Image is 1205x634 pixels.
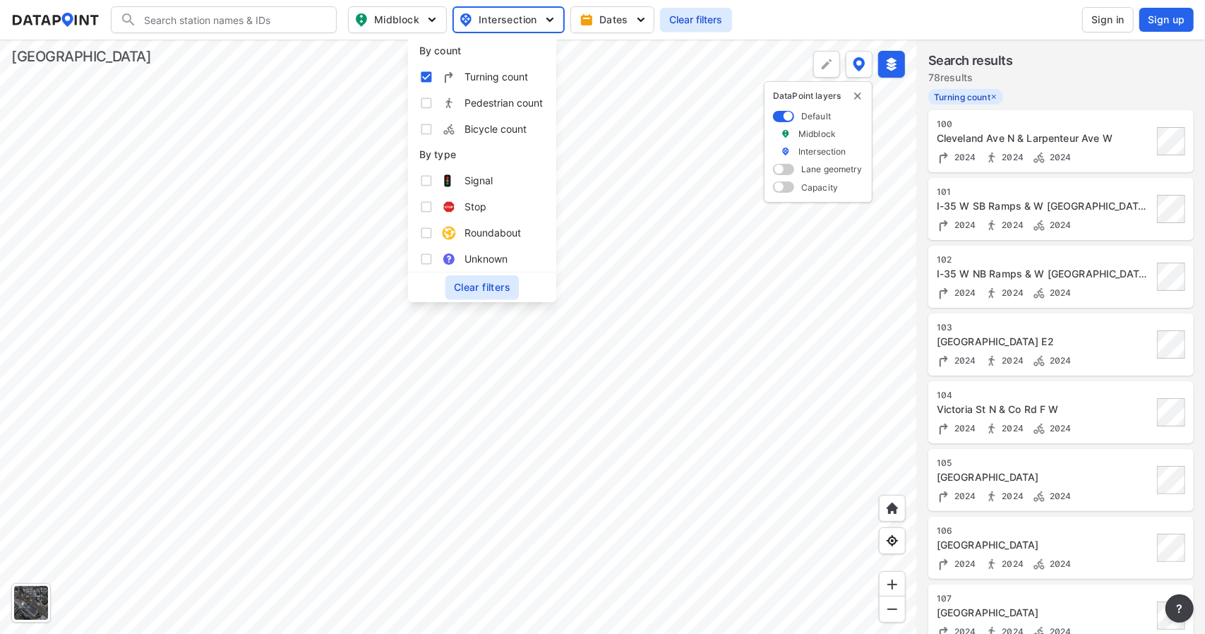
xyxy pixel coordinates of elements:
[951,287,976,298] span: 2024
[1032,354,1046,368] img: Bicycle count
[951,355,976,366] span: 2024
[1079,7,1137,32] a: Sign in
[928,89,1003,104] label: Turning count
[1046,220,1072,230] span: 2024
[852,90,863,102] img: close-external-leyer.3061a1c7.svg
[1046,152,1072,162] span: 2024
[464,251,508,266] span: Unknown
[1046,287,1072,298] span: 2024
[985,286,999,300] img: Pedestrian count
[999,558,1024,569] span: 2024
[937,322,1153,333] div: 103
[937,525,1153,537] div: 106
[464,69,528,84] span: Turning count
[660,8,732,32] button: Clear filters
[11,13,100,27] img: dataPointLogo.9353c09d.svg
[464,225,521,240] span: Roundabout
[354,11,438,28] span: Midblock
[1148,13,1185,27] span: Sign up
[1165,594,1194,623] button: more
[853,57,865,71] img: data-point-layers.37681fc9.svg
[999,287,1024,298] span: 2024
[985,218,999,232] img: Pedestrian count
[999,355,1024,366] span: 2024
[457,11,474,28] img: map_pin_int.54838e6b.svg
[1032,286,1046,300] img: Bicycle count
[801,181,838,193] label: Capacity
[937,421,951,436] img: Turning count
[999,220,1024,230] span: 2024
[937,131,1153,145] div: Cleveland Ave N & Larpenteur Ave W
[1032,557,1046,571] img: Bicycle count
[464,199,486,214] span: Stop
[442,226,456,240] img: Roundabout
[852,90,863,102] button: delete
[937,267,1153,281] div: I-35 W NB Ramps & W County Rd E2
[937,150,951,165] img: Turning count
[937,119,1153,130] div: 100
[813,51,840,78] div: Polygon tool
[951,491,976,501] span: 2024
[452,6,565,33] button: Intersection
[937,218,951,232] img: Turning count
[878,51,905,78] button: External layers
[879,527,906,554] div: View my location
[937,199,1153,213] div: I-35 W SB Ramps & W County Rd E2
[999,423,1024,433] span: 2024
[879,495,906,522] div: Home
[951,558,976,569] span: 2024
[1046,423,1072,433] span: 2024
[781,128,791,140] img: marker_Midblock.5ba75e30.svg
[1137,8,1194,32] a: Sign up
[879,571,906,598] div: Zoom in
[442,200,456,214] img: Stop
[1082,7,1134,32] button: Sign in
[1091,13,1125,27] span: Sign in
[773,90,863,102] p: DataPoint layers
[1032,421,1046,436] img: Bicycle count
[442,252,456,266] img: Unknown
[951,423,976,433] span: 2024
[937,286,951,300] img: Turning count
[928,71,1013,85] label: 78 results
[985,421,999,436] img: Pedestrian count
[999,491,1024,501] span: 2024
[445,275,519,299] button: Clear filters
[1174,600,1185,617] span: ?
[885,578,899,592] img: ZvzfEJKXnyWIrJytrsY285QMwk63cM6Drc+sIAAAAASUVORK5CYII=
[1046,558,1072,569] span: 2024
[634,13,648,27] img: 5YPKRKmlfpI5mqlR8AD95paCi+0kK1fRFDJSaMmawlwaeJcJwk9O2fotCW5ve9gAAAAASUVORK5CYII=
[454,280,510,294] span: Clear filters
[570,6,654,33] button: Dates
[464,173,493,188] span: Signal
[460,11,555,28] span: Intersection
[798,145,846,157] label: Intersection
[937,470,1153,484] div: 8th Ave NW & 10th St NW
[937,489,951,503] img: Turning count
[798,128,836,140] label: Midblock
[937,186,1153,198] div: 101
[985,557,999,571] img: Pedestrian count
[985,354,999,368] img: Pedestrian count
[937,593,1153,604] div: 107
[464,95,543,110] span: Pedestrian count
[464,121,527,136] span: Bicycle count
[885,57,899,71] img: layers-active.d9e7dc51.svg
[1032,489,1046,503] img: Bicycle count
[937,335,1153,349] div: Cleveland Ave & W County Rd E2
[951,220,976,230] span: 2024
[543,13,557,27] img: 5YPKRKmlfpI5mqlR8AD95paCi+0kK1fRFDJSaMmawlwaeJcJwk9O2fotCW5ve9gAAAAASUVORK5CYII=
[885,602,899,616] img: MAAAAAElFTkSuQmCC
[11,583,51,623] div: 베이스맵 켜기/끄기
[1046,491,1072,501] span: 2024
[580,13,594,27] img: calendar-gold.39a51dde.svg
[937,354,951,368] img: Turning count
[879,596,906,623] div: Zoom out
[937,390,1153,401] div: 104
[937,557,951,571] img: Turning count
[442,96,456,110] img: suPEDneF1ANEx06wAAAAASUVORK5CYII=
[348,6,447,33] button: Midblock
[885,501,899,515] img: +XpAUvaXAN7GudzAAAAAElFTkSuQmCC
[425,13,439,27] img: 5YPKRKmlfpI5mqlR8AD95paCi+0kK1fRFDJSaMmawlwaeJcJwk9O2fotCW5ve9gAAAAASUVORK5CYII=
[419,44,545,58] p: By count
